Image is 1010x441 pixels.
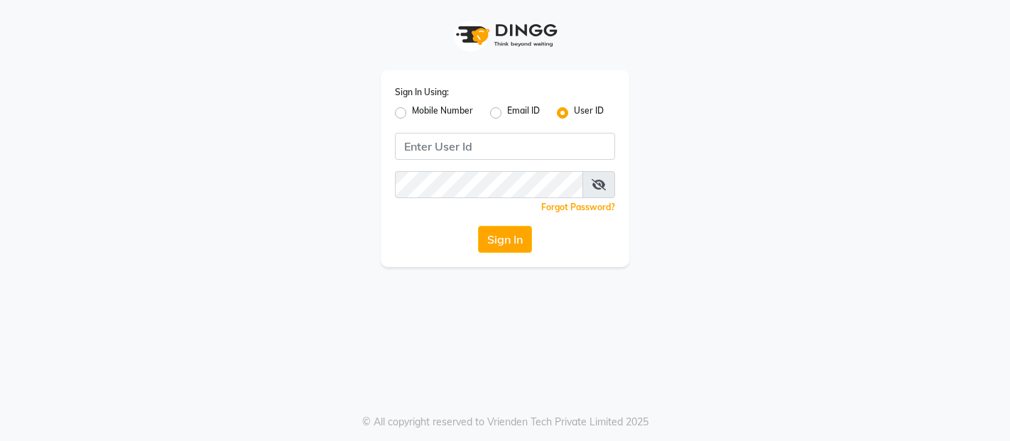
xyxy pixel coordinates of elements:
a: Forgot Password? [541,202,615,212]
input: Username [395,133,615,160]
label: Sign In Using: [395,86,449,99]
img: logo1.svg [448,14,562,56]
button: Sign In [478,226,532,253]
label: User ID [574,104,604,121]
label: Mobile Number [412,104,473,121]
label: Email ID [507,104,540,121]
input: Username [395,171,583,198]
